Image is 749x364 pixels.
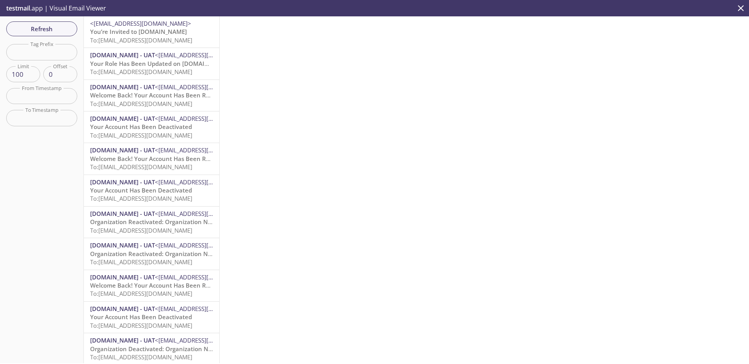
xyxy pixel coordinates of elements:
[155,51,256,59] span: <[EMAIL_ADDRESS][DOMAIN_NAME]>
[6,4,30,12] span: testmail
[90,146,155,154] span: [DOMAIN_NAME] - UAT
[90,345,314,353] span: Organization Deactivated: Organization Name 1758029316103_3e5e2a37-child
[84,48,219,79] div: [DOMAIN_NAME] - UAT<[EMAIL_ADDRESS][DOMAIN_NAME]>Your Role Has Been Updated on [DOMAIN_NAME]To:[E...
[155,273,256,281] span: <[EMAIL_ADDRESS][DOMAIN_NAME]>
[90,322,192,329] span: To: [EMAIL_ADDRESS][DOMAIN_NAME]
[90,273,155,281] span: [DOMAIN_NAME] - UAT
[90,60,231,67] span: Your Role Has Been Updated on [DOMAIN_NAME]
[155,336,256,344] span: <[EMAIL_ADDRESS][DOMAIN_NAME]>
[90,186,192,194] span: Your Account Has Been Deactivated
[84,270,219,301] div: [DOMAIN_NAME] - UAT<[EMAIL_ADDRESS][DOMAIN_NAME]>Welcome Back! Your Account Has Been ReactivatedT...
[84,302,219,333] div: [DOMAIN_NAME] - UAT<[EMAIL_ADDRESS][DOMAIN_NAME]>Your Account Has Been DeactivatedTo:[EMAIL_ADDRE...
[90,313,192,321] span: Your Account Has Been Deactivated
[90,163,192,171] span: To: [EMAIL_ADDRESS][DOMAIN_NAME]
[90,131,192,139] span: To: [EMAIL_ADDRESS][DOMAIN_NAME]
[6,21,77,36] button: Refresh
[90,28,187,35] span: You’re Invited to [DOMAIN_NAME]
[90,218,313,226] span: Organization Reactivated: Organization Name 1758029316103_3e5e2a37-child
[90,241,155,249] span: [DOMAIN_NAME] - UAT
[90,250,330,258] span: Organization Reactivated: Organization Name 1758029316103_3e5e2a37-grandchild
[90,336,155,344] span: [DOMAIN_NAME] - UAT
[90,305,155,313] span: [DOMAIN_NAME] - UAT
[90,19,191,27] span: <[EMAIL_ADDRESS][DOMAIN_NAME]>
[155,305,256,313] span: <[EMAIL_ADDRESS][DOMAIN_NAME]>
[90,226,192,234] span: To: [EMAIL_ADDRESS][DOMAIN_NAME]
[84,111,219,143] div: [DOMAIN_NAME] - UAT<[EMAIL_ADDRESS][DOMAIN_NAME]>Your Account Has Been DeactivatedTo:[EMAIL_ADDRE...
[90,353,192,361] span: To: [EMAIL_ADDRESS][DOMAIN_NAME]
[155,178,256,186] span: <[EMAIL_ADDRESS][DOMAIN_NAME]>
[84,80,219,111] div: [DOMAIN_NAME] - UAT<[EMAIL_ADDRESS][DOMAIN_NAME]>Welcome Back! Your Account Has Been ReactivatedT...
[90,258,192,266] span: To: [EMAIL_ADDRESS][DOMAIN_NAME]
[155,146,256,154] span: <[EMAIL_ADDRESS][DOMAIN_NAME]>
[90,123,192,131] span: Your Account Has Been Deactivated
[90,68,192,76] span: To: [EMAIL_ADDRESS][DOMAIN_NAME]
[90,115,155,122] span: [DOMAIN_NAME] - UAT
[90,281,236,289] span: Welcome Back! Your Account Has Been Reactivated
[90,51,155,59] span: [DOMAIN_NAME] - UAT
[90,91,236,99] span: Welcome Back! Your Account Has Been Reactivated
[12,24,71,34] span: Refresh
[84,175,219,206] div: [DOMAIN_NAME] - UAT<[EMAIL_ADDRESS][DOMAIN_NAME]>Your Account Has Been DeactivatedTo:[EMAIL_ADDRE...
[84,16,219,48] div: <[EMAIL_ADDRESS][DOMAIN_NAME]>You’re Invited to [DOMAIN_NAME]To:[EMAIL_ADDRESS][DOMAIN_NAME]
[90,194,192,202] span: To: [EMAIL_ADDRESS][DOMAIN_NAME]
[155,210,256,217] span: <[EMAIL_ADDRESS][DOMAIN_NAME]>
[84,238,219,269] div: [DOMAIN_NAME] - UAT<[EMAIL_ADDRESS][DOMAIN_NAME]>Organization Reactivated: Organization Name 1758...
[84,207,219,238] div: [DOMAIN_NAME] - UAT<[EMAIL_ADDRESS][DOMAIN_NAME]>Organization Reactivated: Organization Name 1758...
[90,83,155,91] span: [DOMAIN_NAME] - UAT
[155,83,256,91] span: <[EMAIL_ADDRESS][DOMAIN_NAME]>
[90,100,192,108] span: To: [EMAIL_ADDRESS][DOMAIN_NAME]
[155,115,256,122] span: <[EMAIL_ADDRESS][DOMAIN_NAME]>
[90,155,236,163] span: Welcome Back! Your Account Has Been Reactivated
[90,36,192,44] span: To: [EMAIL_ADDRESS][DOMAIN_NAME]
[155,241,256,249] span: <[EMAIL_ADDRESS][DOMAIN_NAME]>
[90,210,155,217] span: [DOMAIN_NAME] - UAT
[84,143,219,174] div: [DOMAIN_NAME] - UAT<[EMAIL_ADDRESS][DOMAIN_NAME]>Welcome Back! Your Account Has Been ReactivatedT...
[90,290,192,297] span: To: [EMAIL_ADDRESS][DOMAIN_NAME]
[90,178,155,186] span: [DOMAIN_NAME] - UAT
